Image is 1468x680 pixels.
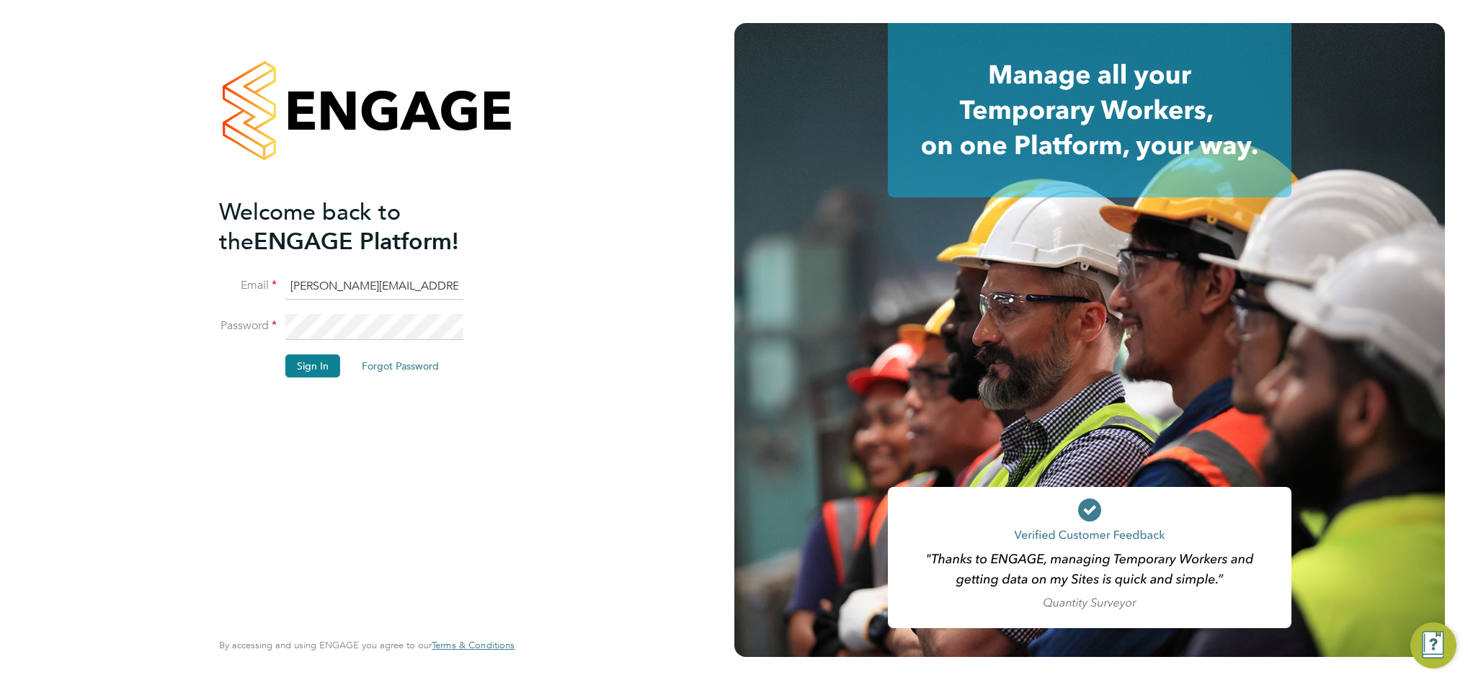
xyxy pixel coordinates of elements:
[219,197,500,256] h2: ENGAGE Platform!
[432,639,515,651] span: Terms & Conditions
[350,354,450,377] button: Forgot Password
[1410,622,1456,668] button: Engage Resource Center
[285,274,463,300] input: Enter your work email...
[219,639,515,651] span: By accessing and using ENGAGE you agree to our
[219,318,277,334] label: Password
[285,354,340,377] button: Sign In
[432,640,515,651] a: Terms & Conditions
[219,278,277,293] label: Email
[219,198,401,256] span: Welcome back to the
